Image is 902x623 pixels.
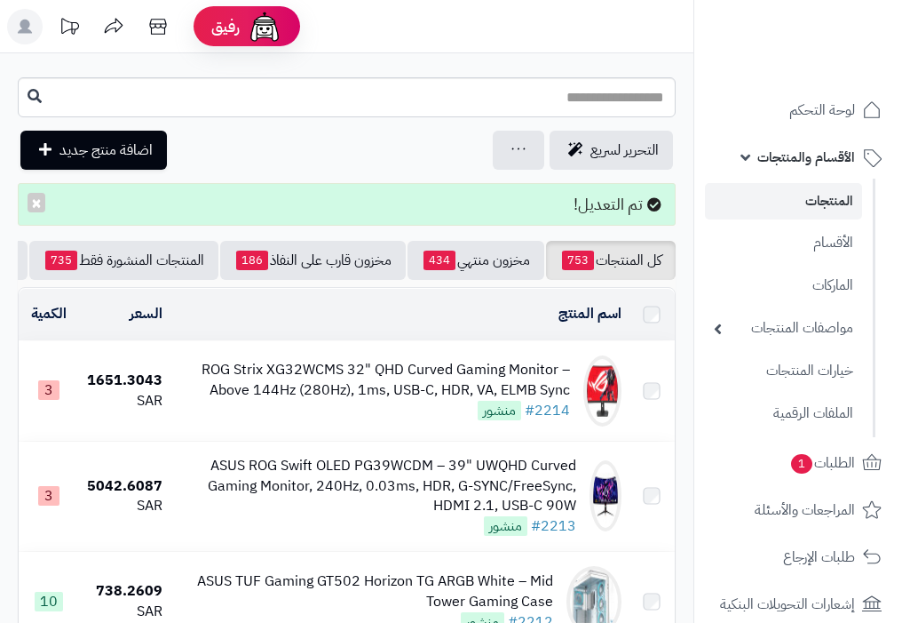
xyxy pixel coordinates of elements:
span: 1 [791,454,812,474]
a: طلبات الإرجاع [705,536,891,579]
div: 5042.6087 [86,476,162,497]
span: منشور [484,516,527,536]
a: الملفات الرقمية [705,395,862,433]
span: التحرير لسريع [590,140,659,161]
span: منشور [478,401,521,420]
img: ROG Strix XG32WCMS 32" QHD Curved Gaming Monitor – Above 144Hz (280Hz), 1ms, USB-C, HDR, VA, ELMB... [583,355,621,427]
span: 186 [236,251,268,270]
a: السعر [130,303,162,324]
div: SAR [86,391,162,411]
a: التحرير لسريع [550,131,673,170]
a: الطلبات1 [705,442,891,484]
span: لوحة التحكم [789,98,855,123]
a: المنتجات [705,183,862,220]
button: × [28,193,45,212]
a: الكمية [31,303,67,324]
span: 3 [38,380,59,400]
div: SAR [86,602,162,622]
div: ASUS TUF Gaming GT502 Horizon TG ARGB White – Mid Tower Gaming Case [177,571,553,612]
a: المنتجات المنشورة فقط735 [29,241,218,280]
img: logo-2.png [781,50,885,87]
a: مخزون قارب على النفاذ186 [220,241,406,280]
a: مواصفات المنتجات [705,309,862,347]
a: تحديثات المنصة [47,9,91,49]
a: مخزون منتهي434 [407,241,544,280]
img: ASUS ROG Swift OLED PG39WCDM – 39" UWQHD Curved Gaming Monitor, 240Hz, 0.03ms, HDR, G-SYNC/FreeSy... [589,460,621,531]
a: اسم المنتج [558,303,621,324]
a: المراجعات والأسئلة [705,489,891,531]
span: رفيق [211,16,240,37]
div: ROG Strix XG32WCMS 32" QHD Curved Gaming Monitor – Above 144Hz (280Hz), 1ms, USB-C, HDR, VA, ELMB... [177,360,570,401]
span: اضافة منتج جديد [59,140,153,161]
span: 735 [45,251,77,270]
span: إشعارات التحويلات البنكية [720,592,855,617]
a: الأقسام [705,224,862,262]
a: #2214 [525,400,570,421]
img: ai-face.png [247,9,282,44]
span: 10 [35,592,63,611]
span: 3 [38,486,59,506]
span: طلبات الإرجاع [783,545,855,570]
a: #2213 [531,515,576,537]
span: 753 [562,251,594,270]
div: 738.2609 [86,581,162,602]
a: الماركات [705,267,862,305]
div: SAR [86,496,162,516]
span: 434 [423,251,455,270]
span: الطلبات [789,451,855,475]
div: تم التعديل! [18,183,676,226]
a: اضافة منتج جديد [20,131,167,170]
a: كل المنتجات753 [546,241,676,280]
div: ASUS ROG Swift OLED PG39WCDM – 39" UWQHD Curved Gaming Monitor, 240Hz, 0.03ms, HDR, G-SYNC/FreeSy... [177,456,576,517]
a: لوحة التحكم [705,89,891,132]
div: 1651.3043 [86,371,162,391]
a: خيارات المنتجات [705,352,862,390]
span: الأقسام والمنتجات [757,145,855,170]
span: المراجعات والأسئلة [755,498,855,523]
